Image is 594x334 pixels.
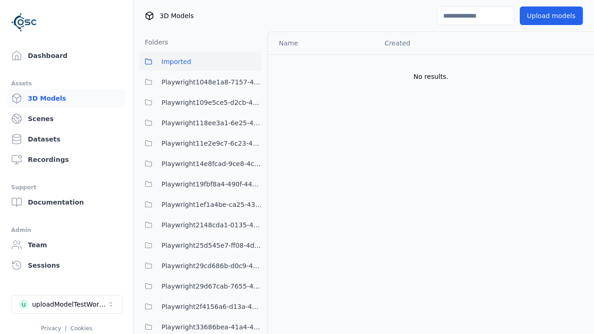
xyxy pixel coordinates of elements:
[41,325,61,332] a: Privacy
[11,295,123,314] button: Select a workspace
[71,325,92,332] a: Cookies
[7,256,126,275] a: Sessions
[7,46,126,65] a: Dashboard
[161,281,262,292] span: Playwright29d67cab-7655-4a15-9701-4b560da7f167
[7,130,126,148] a: Datasets
[139,73,262,91] button: Playwright1048e1a8-7157-4402-9d51-a0d67d82f98b
[139,114,262,132] button: Playwright118ee3a1-6e25-456a-9a29-0f34eaed349c
[161,56,191,67] span: Imported
[161,77,262,88] span: Playwright1048e1a8-7157-4402-9d51-a0d67d82f98b
[161,260,262,271] span: Playwright29cd686b-d0c9-4777-aa54-1065c8c7cee8
[268,32,377,54] th: Name
[139,52,262,71] button: Imported
[161,117,262,128] span: Playwright118ee3a1-6e25-456a-9a29-0f34eaed349c
[160,11,194,20] span: 3D Models
[139,38,168,47] h3: Folders
[161,138,262,149] span: Playwright11e2e9c7-6c23-4ce7-ac48-ea95a4ff6a43
[161,240,262,251] span: Playwright25d545e7-ff08-4d3b-b8cd-ba97913ee80b
[161,219,262,231] span: Playwright2148cda1-0135-4eee-9a3e-ba7e638b60a6
[7,109,126,128] a: Scenes
[19,300,28,309] div: u
[139,216,262,234] button: Playwright2148cda1-0135-4eee-9a3e-ba7e638b60a6
[161,179,262,190] span: Playwright19fbf8a4-490f-4493-a67b-72679a62db0e
[11,78,122,89] div: Assets
[161,321,262,333] span: Playwright33686bea-41a4-43c8-b27a-b40c54b773e3
[161,97,262,108] span: Playwright109e5ce5-d2cb-4ab8-a55a-98f36a07a7af
[139,175,262,193] button: Playwright19fbf8a4-490f-4493-a67b-72679a62db0e
[7,236,126,254] a: Team
[139,134,262,153] button: Playwright11e2e9c7-6c23-4ce7-ac48-ea95a4ff6a43
[139,236,262,255] button: Playwright25d545e7-ff08-4d3b-b8cd-ba97913ee80b
[161,158,262,169] span: Playwright14e8fcad-9ce8-4c9f-9ba9-3f066997ed84
[161,301,262,312] span: Playwright2f4156a6-d13a-4a07-9939-3b63c43a9416
[11,182,122,193] div: Support
[377,32,489,54] th: Created
[139,277,262,295] button: Playwright29d67cab-7655-4a15-9701-4b560da7f167
[7,193,126,212] a: Documentation
[11,9,37,35] img: Logo
[268,54,594,99] td: No results.
[7,89,126,108] a: 3D Models
[139,257,262,275] button: Playwright29cd686b-d0c9-4777-aa54-1065c8c7cee8
[161,199,262,210] span: Playwright1ef1a4be-ca25-4334-b22c-6d46e5dc87b0
[7,150,126,169] a: Recordings
[32,300,107,309] div: uploadModelTestWorkspace
[139,195,262,214] button: Playwright1ef1a4be-ca25-4334-b22c-6d46e5dc87b0
[139,154,262,173] button: Playwright14e8fcad-9ce8-4c9f-9ba9-3f066997ed84
[139,93,262,112] button: Playwright109e5ce5-d2cb-4ab8-a55a-98f36a07a7af
[139,297,262,316] button: Playwright2f4156a6-d13a-4a07-9939-3b63c43a9416
[11,225,122,236] div: Admin
[65,325,67,332] span: |
[520,6,583,25] button: Upload models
